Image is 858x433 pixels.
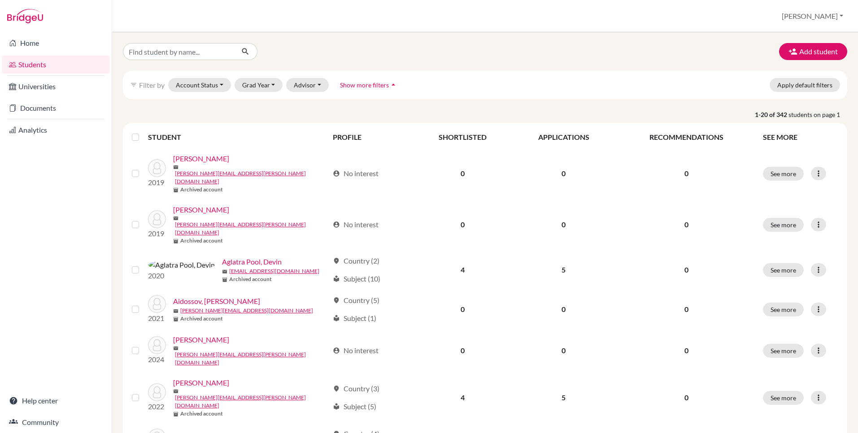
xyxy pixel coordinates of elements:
div: Country (2) [333,255,379,266]
th: PROFILE [327,126,414,148]
th: SEE MORE [758,126,844,148]
img: Aglatra Pool, Devin [148,260,215,270]
th: STUDENT [148,126,327,148]
button: Apply default filters [770,78,840,92]
td: 5 [512,372,615,423]
p: 2020 [148,270,215,281]
span: account_circle [333,221,340,228]
img: Bridge-U [7,9,43,23]
b: Archived account [180,410,223,418]
span: mail [173,346,179,351]
span: location_on [333,257,340,264]
a: Aglatra Pool, Devin [222,256,282,267]
p: 2019 [148,228,166,239]
a: Universities [2,78,110,95]
a: [PERSON_NAME] [173,334,229,345]
span: inventory_2 [173,316,179,322]
span: mail [173,389,179,394]
button: Add student [779,43,847,60]
td: 0 [512,329,615,372]
td: 0 [512,148,615,199]
button: Advisor [286,78,329,92]
p: 0 [621,345,752,356]
span: local_library [333,315,340,322]
p: 2021 [148,313,166,324]
img: Abdulhalim, Mohamad [148,210,166,228]
img: Akiki, Clara [148,336,166,354]
b: Archived account [180,186,223,194]
a: Community [2,413,110,431]
button: Show more filtersarrow_drop_up [332,78,405,92]
span: students on page 1 [788,110,847,119]
div: Country (5) [333,295,379,306]
a: [PERSON_NAME][EMAIL_ADDRESS][PERSON_NAME][DOMAIN_NAME] [175,169,329,186]
i: filter_list [130,81,137,88]
a: [PERSON_NAME][EMAIL_ADDRESS][PERSON_NAME][DOMAIN_NAME] [175,221,329,237]
div: No interest [333,345,379,356]
a: [PERSON_NAME] [173,204,229,215]
p: 2024 [148,354,166,365]
td: 0 [414,290,512,329]
img: Akiki, Karen [148,383,166,401]
div: Subject (10) [333,273,380,284]
button: Account Status [168,78,231,92]
p: 0 [621,168,752,179]
td: 0 [512,290,615,329]
a: Help center [2,392,110,410]
button: [PERSON_NAME] [778,8,847,25]
th: APPLICATIONS [512,126,615,148]
span: account_circle [333,170,340,177]
td: 5 [512,250,615,290]
button: See more [763,391,804,405]
a: [PERSON_NAME] [173,153,229,164]
span: Show more filters [340,81,389,89]
a: [PERSON_NAME] [173,377,229,388]
span: account_circle [333,347,340,354]
td: 0 [414,329,512,372]
i: arrow_drop_up [389,80,398,89]
div: No interest [333,168,379,179]
div: Subject (1) [333,313,376,324]
div: Country (3) [333,383,379,394]
span: mail [222,269,227,274]
th: RECOMMENDATIONS [615,126,758,148]
a: Analytics [2,121,110,139]
td: 4 [414,250,512,290]
p: 2019 [148,177,166,188]
span: local_library [333,275,340,282]
span: location_on [333,385,340,392]
a: [PERSON_NAME][EMAIL_ADDRESS][PERSON_NAME][DOMAIN_NAME] [175,394,329,410]
p: 0 [621,392,752,403]
span: mail [173,165,179,170]
button: Grad Year [235,78,283,92]
a: [PERSON_NAME][EMAIL_ADDRESS][PERSON_NAME][DOMAIN_NAME] [175,351,329,367]
a: Aidossov, [PERSON_NAME] [173,296,260,307]
button: See more [763,218,804,232]
button: See more [763,263,804,277]
td: 0 [414,148,512,199]
p: 2022 [148,401,166,412]
div: Subject (5) [333,401,376,412]
span: inventory_2 [173,411,179,417]
button: See more [763,167,804,181]
span: mail [173,216,179,221]
th: SHORTLISTED [414,126,512,148]
span: mail [173,308,179,314]
img: Aidossov, Dias [148,295,166,313]
strong: 1-20 of 342 [755,110,788,119]
p: 0 [621,304,752,315]
div: No interest [333,219,379,230]
span: inventory_2 [173,238,179,244]
p: 0 [621,264,752,275]
button: See more [763,344,804,358]
a: Home [2,34,110,52]
b: Archived account [229,275,272,283]
p: 0 [621,219,752,230]
a: Documents [2,99,110,117]
button: See more [763,303,804,316]
img: Abdelaziz, ezzeldin [148,159,166,177]
span: location_on [333,297,340,304]
td: 0 [512,199,615,250]
td: 0 [414,199,512,250]
span: Filter by [139,81,165,89]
